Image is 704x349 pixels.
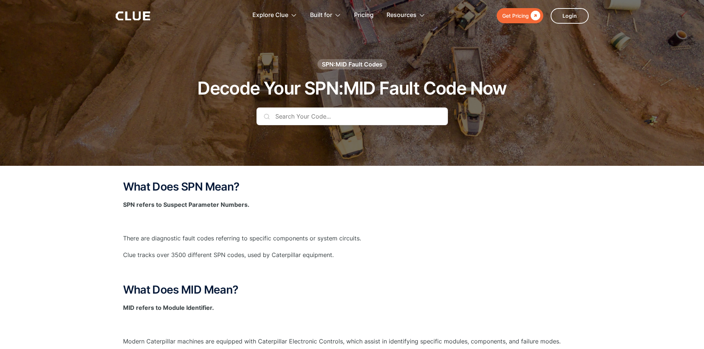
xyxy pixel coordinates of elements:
[551,8,589,24] a: Login
[256,107,448,125] input: Search Your Code...
[123,304,214,311] strong: MID refers to Module Identifier.
[502,11,529,20] div: Get Pricing
[354,4,374,27] a: Pricing
[252,4,288,27] div: Explore Clue
[123,267,581,276] p: ‍
[322,60,382,68] div: SPN:MID Fault Codes
[497,8,543,23] a: Get Pricing
[197,79,507,98] h1: Decode Your SPN:MID Fault Code Now
[387,4,416,27] div: Resources
[123,181,581,193] h2: What Does SPN Mean?
[123,234,581,243] p: There are diagnostic fault codes referring to specific components or system circuits.
[310,4,332,27] div: Built for
[123,217,581,226] p: ‍
[123,201,249,208] strong: SPN refers to Suspect Parameter Numbers.
[123,337,581,346] p: Modern Caterpillar machines are equipped with Caterpillar Electronic Controls, which assist in id...
[123,250,581,260] p: Clue tracks over 3500 different SPN codes, used by Caterpillar equipment.
[529,11,540,20] div: 
[123,284,581,296] h2: What Does MID Mean?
